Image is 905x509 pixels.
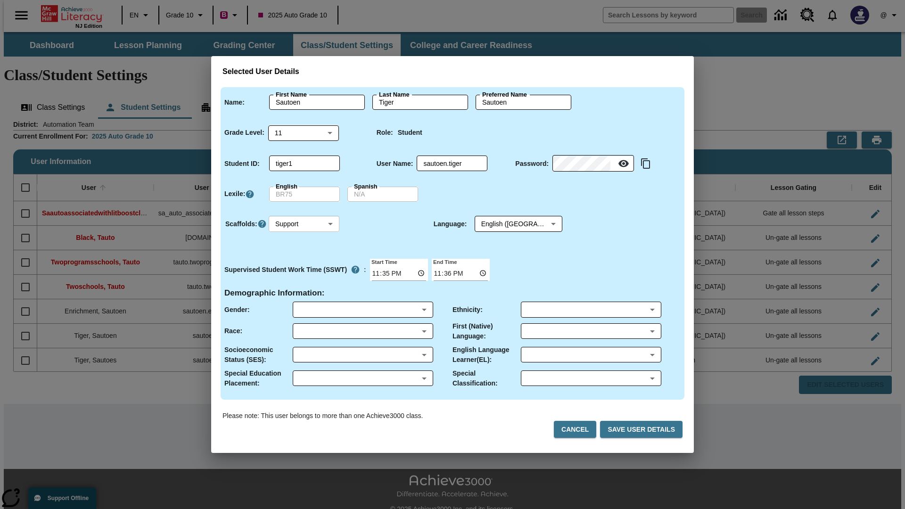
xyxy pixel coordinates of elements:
button: Reveal Password [614,154,633,173]
p: Name : [224,98,245,107]
button: Click here to know more about Scaffolds [257,219,267,229]
button: Cancel [554,421,596,438]
div: Language [475,216,562,232]
p: Language : [434,219,467,229]
p: Grade Level : [224,128,264,138]
a: Click here to know more about Lexiles, Will open in new tab [245,189,255,199]
div: Password [552,156,634,172]
p: Special Classification : [452,369,521,388]
p: Role : [377,128,393,138]
p: Gender : [224,305,250,315]
label: First Name [276,90,307,99]
div: Support [269,216,339,232]
div: Scaffolds [269,216,339,232]
p: Please note: This user belongs to more than one Achieve3000 class. [222,411,423,421]
p: Student ID : [224,159,260,169]
p: Special Education Placement : [224,369,293,388]
h4: Demographic Information : [224,288,325,298]
div: : [224,261,366,278]
label: Start Time [370,258,397,265]
div: English ([GEOGRAPHIC_DATA]) [475,216,562,232]
div: Grade Level [268,125,339,140]
label: Spanish [354,182,378,191]
p: Scaffolds : [225,219,257,229]
p: Supervised Student Work Time (SSWT) [224,265,347,275]
button: Save User Details [600,421,683,438]
label: Last Name [379,90,409,99]
div: User Name [417,156,487,171]
button: Copy text to clipboard [638,156,654,172]
p: Race : [224,326,242,336]
label: End Time [432,258,457,265]
div: 11 [268,125,339,140]
label: English [276,182,297,191]
p: User Name : [377,159,413,169]
p: Ethnicity : [452,305,483,315]
p: Password : [515,159,549,169]
p: Student [398,128,422,138]
label: Preferred Name [482,90,527,99]
p: Socioeconomic Status (SES) : [224,345,293,365]
h3: Selected User Details [222,67,683,76]
p: English Language Learner(EL) : [452,345,521,365]
div: Student ID [269,156,340,171]
p: First (Native) Language : [452,321,521,341]
p: Lexile : [224,189,245,199]
button: Supervised Student Work Time is the timeframe when students can take LevelSet and when lessons ar... [347,261,364,278]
